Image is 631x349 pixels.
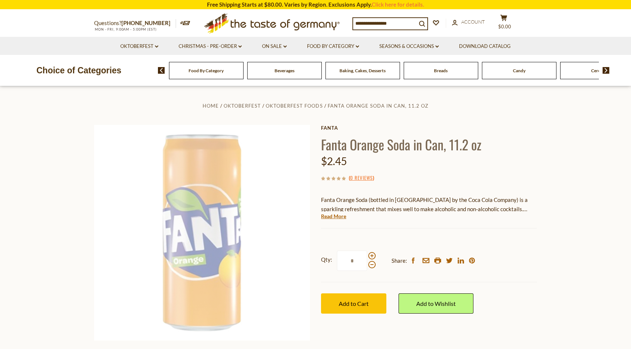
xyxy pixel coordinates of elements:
a: Account [452,18,485,26]
a: Fanta Orange Soda in Can, 11.2 oz [328,103,428,109]
input: Qty: [337,251,367,271]
a: Oktoberfest Foods [266,103,323,109]
a: Candy [513,68,525,73]
span: $2.45 [321,155,347,167]
a: Beverages [275,68,294,73]
span: Add to Cart [339,300,369,307]
img: Fanta Orange Soda in Can, 11.2 oz [94,125,310,341]
a: 0 Reviews [350,174,373,182]
a: On Sale [262,42,287,50]
span: $0.00 [498,24,511,29]
a: Oktoberfest [120,42,158,50]
a: Food By Category [189,68,224,73]
a: Christmas - PRE-ORDER [179,42,242,50]
img: previous arrow [158,67,165,74]
a: Oktoberfest [224,103,261,109]
h1: Fanta Orange Soda in Can, 11.2 oz [321,136,537,153]
a: Breads [434,68,448,73]
a: Baking, Cakes, Desserts [339,68,386,73]
a: Food By Category [307,42,359,50]
a: Seasons & Occasions [379,42,439,50]
a: Cereal [591,68,604,73]
button: Add to Cart [321,293,386,314]
p: Questions? [94,18,176,28]
a: Read More [321,213,346,220]
a: [PHONE_NUMBER] [121,20,170,26]
span: MON - FRI, 9:00AM - 5:00PM (EST) [94,27,157,31]
a: Fanta [321,125,537,131]
span: Share: [392,256,407,265]
a: Download Catalog [459,42,511,50]
strong: Qty: [321,255,332,264]
a: Home [203,103,219,109]
button: $0.00 [493,14,515,33]
img: next arrow [603,67,610,74]
p: Fanta Orange Soda (bottled in [GEOGRAPHIC_DATA] by the Coca Cola Company) is a sparkling refreshm... [321,195,537,214]
span: Account [461,19,485,25]
a: Add to Wishlist [399,293,473,314]
span: ( ) [349,174,374,181]
a: Click here for details. [372,1,424,8]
